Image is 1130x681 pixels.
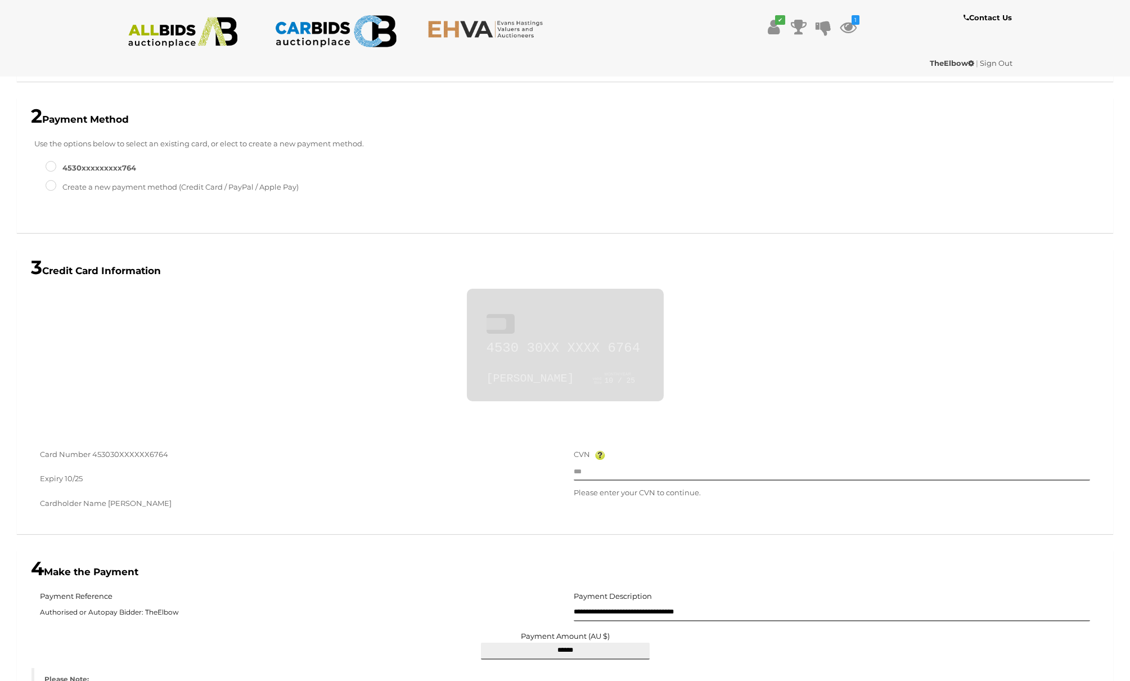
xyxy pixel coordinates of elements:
[852,15,859,25] i: 1
[487,342,644,355] div: 4530 30XX XXXX 6764
[40,448,91,461] label: Card Number
[23,137,1107,150] p: Use the options below to select an existing card, or elect to create a new payment method.
[40,472,63,485] label: Expiry
[487,373,593,384] div: [PERSON_NAME]
[46,162,136,174] label: 4530XXXXXXXXX764
[31,557,44,580] span: 4
[574,592,652,600] h5: Payment Description
[980,59,1012,68] a: Sign Out
[521,632,610,640] label: Payment Amount (AU $)
[964,11,1015,24] a: Contact Us
[108,499,172,508] span: [PERSON_NAME]
[595,451,605,460] img: Help
[40,592,112,600] h5: Payment Reference
[31,566,138,577] b: Make the Payment
[766,17,782,37] a: ✔
[840,17,857,37] a: 1
[976,59,978,68] span: |
[964,13,1012,22] b: Contact Us
[31,265,161,276] b: Credit Card Information
[427,20,550,38] img: EHVA.com.au
[31,256,42,279] span: 3
[574,448,590,461] label: CVN
[930,59,976,68] a: TheElbow
[31,114,129,125] b: Payment Method
[930,59,974,68] strong: TheElbow
[40,497,106,510] label: Cardholder Name
[122,17,244,48] img: ALLBIDS.com.au
[31,104,42,128] span: 2
[46,181,299,194] label: Create a new payment method (Credit Card / PayPal / Apple Pay)
[605,372,644,384] div: 10 / 25
[65,474,83,483] span: 10/25
[40,604,557,621] span: Authorised or Autopay Bidder: TheElbow
[574,486,1091,499] p: Please enter your CVN to continue.
[274,11,397,51] img: CARBIDS.com.au
[92,450,168,459] span: 453030XXXXXX6764
[775,15,785,25] i: ✔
